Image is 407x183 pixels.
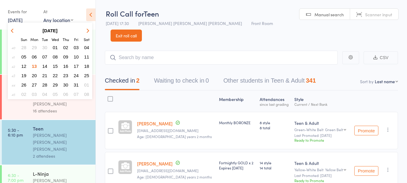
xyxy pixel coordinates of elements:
small: Sunday [21,37,27,42]
span: 20 [32,73,37,78]
button: CSV [364,51,398,64]
div: Expires [DATE] [219,165,255,170]
span: 29 [53,82,58,87]
span: 14 style [260,160,290,165]
span: 08 [53,54,58,59]
button: 08 [82,90,91,98]
div: Green Belt [325,128,343,131]
button: 28 [40,81,49,89]
div: since last grading [260,102,290,106]
small: Saturday [84,37,89,42]
div: Green-White Belt [294,128,348,131]
a: 5:30 -6:10 pmTeen[PERSON_NAME] [PERSON_NAME] [PERSON_NAME]2 attendees [2,120,95,165]
span: 22 [53,73,58,78]
div: Fortnightly GOLD x 2 [219,160,255,170]
button: 15 [51,62,60,70]
small: anthonyfurnari@gmail.com [137,128,214,133]
button: Promote [354,126,378,135]
div: L-Ninja [33,170,90,177]
a: [PERSON_NAME] [137,120,173,127]
div: 341 [306,77,316,84]
span: 02 [63,45,68,50]
div: Current / Next Rank [294,102,348,106]
button: 16 [61,62,70,70]
button: 02 [19,90,29,98]
div: Ready to Promote [294,137,348,143]
span: 23 [63,73,68,78]
span: Teen [144,8,159,18]
button: 28 [19,43,29,52]
div: [PERSON_NAME] [PERSON_NAME] [PERSON_NAME] [33,132,90,153]
span: 8 total [260,125,290,130]
button: 01 [51,43,60,52]
button: Waiting to check in0 [154,74,209,90]
div: Style [292,93,350,109]
time: 5:30 - 6:10 pm [8,128,23,137]
span: 16 [63,64,68,69]
div: Yellow Belt [325,168,343,172]
span: 26 [21,82,27,87]
small: Friday [74,37,78,42]
button: 01 [82,81,91,89]
input: Search by name [105,51,338,65]
span: 28 [21,45,27,50]
small: Last Promoted: [DATE] [294,133,348,137]
button: 05 [19,53,29,61]
span: 01 [53,45,58,50]
button: 20 [30,71,39,80]
button: 30 [40,43,49,52]
button: 18 [82,62,91,70]
div: At [43,7,73,17]
button: 02 [61,43,70,52]
span: 07 [42,54,47,59]
button: 17 [72,62,81,70]
button: 03 [72,43,81,52]
span: Manual search [315,11,344,17]
small: Wednesday [52,37,59,42]
span: 09 [63,54,68,59]
a: [PERSON_NAME] [137,160,173,167]
em: 43 [11,73,15,78]
span: 8 style [260,120,290,125]
button: 25 [82,71,91,80]
button: 05 [51,90,60,98]
span: [PERSON_NAME] [PERSON_NAME] [PERSON_NAME] [138,20,242,26]
span: 03 [74,45,79,50]
span: 04 [84,45,89,50]
span: 08 [84,92,89,97]
span: 06 [32,54,37,59]
label: Sort by [360,78,374,84]
a: 3:40 -4:10 pmL-Ninja[PERSON_NAME] [PERSON_NAME] [PERSON_NAME]3 attendees [2,30,95,74]
button: 09 [61,53,70,61]
div: 16 attendees [33,107,90,114]
a: [DATE] [8,17,23,23]
span: 25 [84,73,89,78]
span: 11 [84,54,89,59]
small: Monday [30,37,38,42]
div: Any location [43,17,73,23]
span: 31 [74,82,79,87]
span: 07 [74,92,79,97]
em: 40 [11,45,15,50]
div: 2 [136,77,139,84]
span: 10 [74,54,79,59]
div: Monthly BORONZE [219,120,255,125]
span: [DATE] 17:30 [106,20,129,26]
span: 19 [21,73,27,78]
button: 19 [19,71,29,80]
button: Promote [354,166,378,176]
span: 12 [21,64,27,69]
span: Roll Call for [106,8,144,18]
button: 11 [82,53,91,61]
em: 42 [11,64,15,69]
div: Atten­dances [257,93,292,109]
button: 29 [30,43,39,52]
div: Events for [8,7,37,17]
span: 13 [32,64,37,69]
span: Age: [DEMOGRAPHIC_DATA] years 2 months [137,134,212,139]
button: 12 [19,62,29,70]
div: 2 attendees [33,153,90,159]
span: 04 [42,92,47,97]
div: Teen & Adult [294,160,348,166]
strong: [DATE] [42,28,58,33]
